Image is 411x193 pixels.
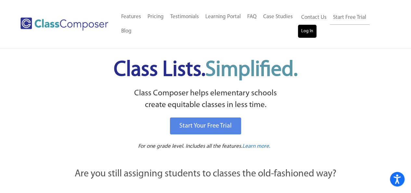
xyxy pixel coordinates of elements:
span: Class Lists. [114,60,298,81]
nav: Header Menu [298,10,386,38]
a: Pricing [144,10,167,24]
a: Learn more. [242,143,270,151]
span: Start Your Free Trial [179,123,232,129]
a: Log In [298,25,316,38]
a: Contact Us [298,10,330,25]
a: FAQ [244,10,260,24]
p: Are you still assigning students to classes the old-fashioned way? [40,167,371,181]
a: Testimonials [167,10,202,24]
span: For one grade level. Includes all the features. [138,144,242,149]
a: Learning Portal [202,10,244,24]
a: Start Free Trial [330,10,369,25]
span: Learn more. [242,144,270,149]
a: Features [118,10,144,24]
span: Simplified. [205,60,298,81]
a: Blog [118,24,135,38]
a: Start Your Free Trial [170,117,241,134]
nav: Header Menu [118,10,298,38]
p: Class Composer helps elementary schools create equitable classes in less time. [39,88,372,111]
img: Class Composer [20,18,108,31]
a: Case Studies [260,10,296,24]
